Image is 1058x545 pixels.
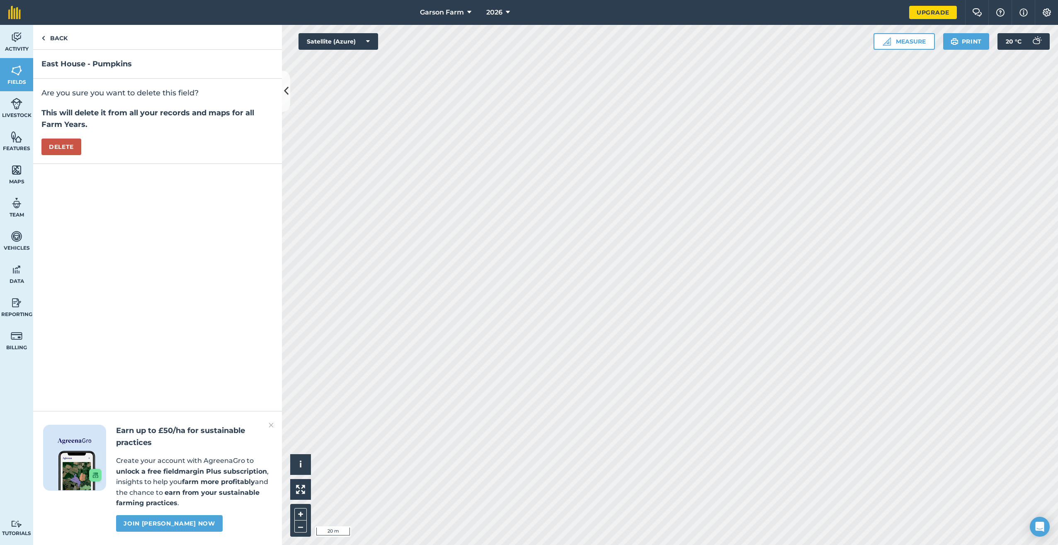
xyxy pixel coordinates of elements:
[294,521,307,533] button: –
[883,37,891,46] img: Ruler icon
[951,36,959,46] img: svg+xml;base64,PHN2ZyB4bWxucz0iaHR0cDovL3d3dy53My5vcmcvMjAwMC9zdmciIHdpZHRoPSIxOSIgaGVpZ2h0PSIyNC...
[290,454,311,475] button: i
[11,520,22,528] img: svg+xml;base64,PD94bWwgdmVyc2lvbj0iMS4wIiBlbmNvZGluZz0idXRmLTgiPz4KPCEtLSBHZW5lcmF0b3I6IEFkb2JlIE...
[486,7,502,17] span: 2026
[11,230,22,243] img: svg+xml;base64,PD94bWwgdmVyc2lvbj0iMS4wIiBlbmNvZGluZz0idXRmLTgiPz4KPCEtLSBHZW5lcmF0b3I6IEFkb2JlIE...
[11,297,22,309] img: svg+xml;base64,PD94bWwgdmVyc2lvbj0iMS4wIiBlbmNvZGluZz0idXRmLTgiPz4KPCEtLSBHZW5lcmF0b3I6IEFkb2JlIE...
[420,7,464,17] span: Garson Farm
[1028,33,1045,50] img: svg+xml;base64,PD94bWwgdmVyc2lvbj0iMS4wIiBlbmNvZGluZz0idXRmLTgiPz4KPCEtLSBHZW5lcmF0b3I6IEFkb2JlIE...
[1006,33,1022,50] span: 20 ° C
[41,139,81,155] button: Delete
[116,489,260,507] strong: earn from your sustainable farming practices
[1042,8,1052,17] img: A cog icon
[11,197,22,209] img: svg+xml;base64,PD94bWwgdmVyc2lvbj0iMS4wIiBlbmNvZGluZz0idXRmLTgiPz4KPCEtLSBHZW5lcmF0b3I6IEFkb2JlIE...
[41,87,274,99] p: Are you sure you want to delete this field?
[116,515,222,532] a: Join [PERSON_NAME] now
[11,31,22,44] img: svg+xml;base64,PD94bWwgdmVyc2lvbj0iMS4wIiBlbmNvZGluZz0idXRmLTgiPz4KPCEtLSBHZW5lcmF0b3I6IEFkb2JlIE...
[943,33,990,50] button: Print
[11,131,22,143] img: svg+xml;base64,PHN2ZyB4bWxucz0iaHR0cDovL3d3dy53My5vcmcvMjAwMC9zdmciIHdpZHRoPSI1NiIgaGVpZ2h0PSI2MC...
[874,33,935,50] button: Measure
[972,8,982,17] img: Two speech bubbles overlapping with the left bubble in the forefront
[41,33,45,43] img: svg+xml;base64,PHN2ZyB4bWxucz0iaHR0cDovL3d3dy53My5vcmcvMjAwMC9zdmciIHdpZHRoPSI5IiBoZWlnaHQ9IjI0Ii...
[296,485,305,494] img: Four arrows, one pointing top left, one top right, one bottom right and the last bottom left
[298,33,378,50] button: Satellite (Azure)
[116,425,272,449] h2: Earn up to £50/ha for sustainable practices
[269,420,274,430] img: svg+xml;base64,PHN2ZyB4bWxucz0iaHR0cDovL3d3dy53My5vcmcvMjAwMC9zdmciIHdpZHRoPSIyMiIgaGVpZ2h0PSIzMC...
[11,263,22,276] img: svg+xml;base64,PD94bWwgdmVyc2lvbj0iMS4wIiBlbmNvZGluZz0idXRmLTgiPz4KPCEtLSBHZW5lcmF0b3I6IEFkb2JlIE...
[1019,7,1028,17] img: svg+xml;base64,PHN2ZyB4bWxucz0iaHR0cDovL3d3dy53My5vcmcvMjAwMC9zdmciIHdpZHRoPSIxNyIgaGVpZ2h0PSIxNy...
[11,64,22,77] img: svg+xml;base64,PHN2ZyB4bWxucz0iaHR0cDovL3d3dy53My5vcmcvMjAwMC9zdmciIHdpZHRoPSI1NiIgaGVpZ2h0PSI2MC...
[11,164,22,176] img: svg+xml;base64,PHN2ZyB4bWxucz0iaHR0cDovL3d3dy53My5vcmcvMjAwMC9zdmciIHdpZHRoPSI1NiIgaGVpZ2h0PSI2MC...
[909,6,957,19] a: Upgrade
[997,33,1050,50] button: 20 °C
[116,455,272,509] p: Create your account with AgreenaGro to , insights to help you and the chance to .
[11,330,22,342] img: svg+xml;base64,PD94bWwgdmVyc2lvbj0iMS4wIiBlbmNvZGluZz0idXRmLTgiPz4KPCEtLSBHZW5lcmF0b3I6IEFkb2JlIE...
[11,97,22,110] img: svg+xml;base64,PD94bWwgdmVyc2lvbj0iMS4wIiBlbmNvZGluZz0idXRmLTgiPz4KPCEtLSBHZW5lcmF0b3I6IEFkb2JlIE...
[995,8,1005,17] img: A question mark icon
[294,508,307,521] button: +
[182,478,255,486] strong: farm more profitably
[41,58,274,70] h2: East House - Pumpkins
[33,25,76,49] a: Back
[8,6,21,19] img: fieldmargin Logo
[299,459,302,470] span: i
[1030,517,1050,537] div: Open Intercom Messenger
[58,451,102,490] img: Screenshot of the Gro app
[41,108,254,129] strong: This will delete it from all your records and maps for all Farm Years.
[116,467,267,475] strong: unlock a free fieldmargin Plus subscription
